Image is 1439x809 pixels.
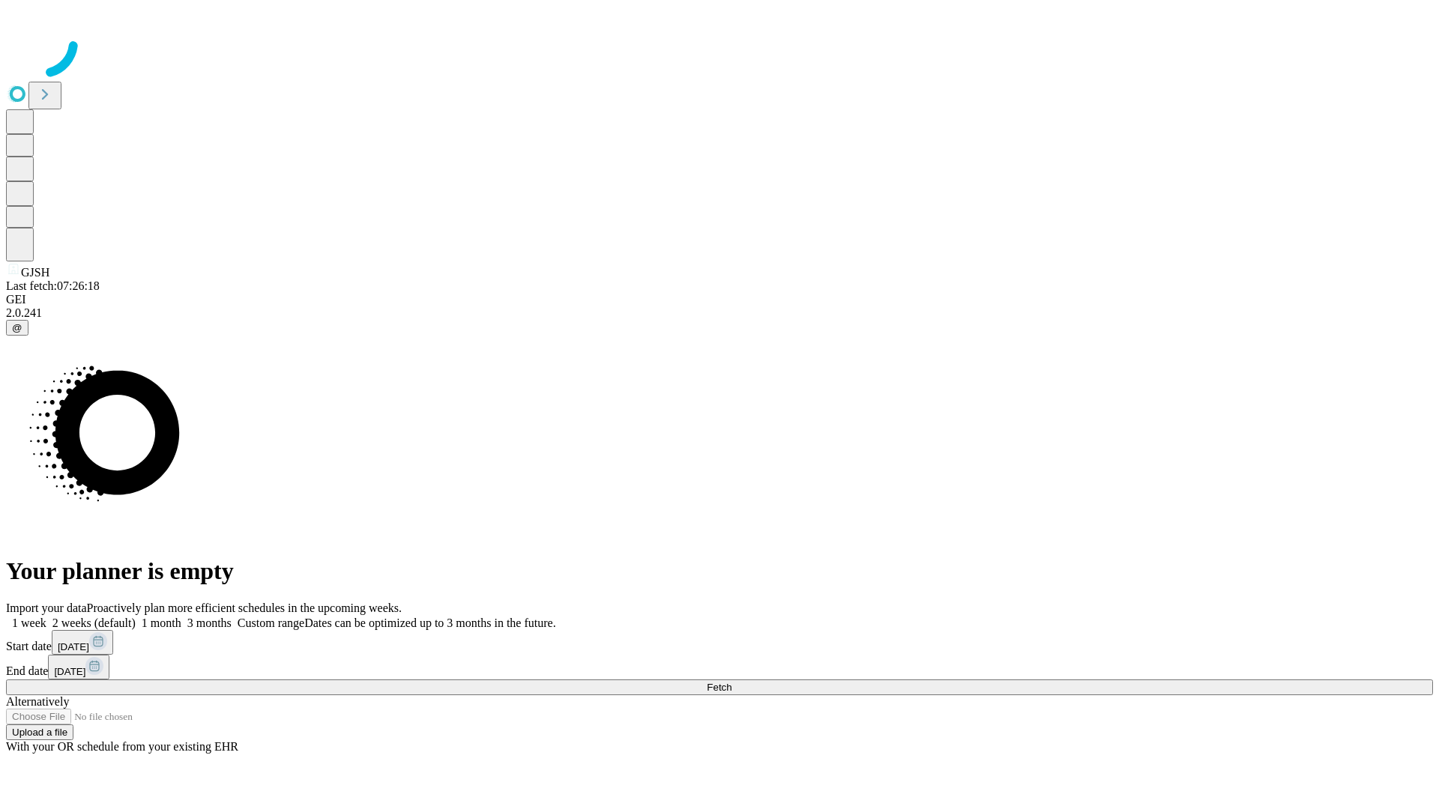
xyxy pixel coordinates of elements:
[6,630,1433,655] div: Start date
[12,616,46,629] span: 1 week
[304,616,555,629] span: Dates can be optimized up to 3 months in the future.
[87,602,402,614] span: Proactively plan more efficient schedules in the upcoming weeks.
[6,306,1433,320] div: 2.0.241
[707,682,731,693] span: Fetch
[238,616,304,629] span: Custom range
[187,616,232,629] span: 3 months
[12,322,22,333] span: @
[48,655,109,679] button: [DATE]
[6,320,28,336] button: @
[6,557,1433,585] h1: Your planner is empty
[6,679,1433,695] button: Fetch
[6,279,100,292] span: Last fetch: 07:26:18
[52,616,136,629] span: 2 weeks (default)
[54,666,85,677] span: [DATE]
[6,695,69,708] span: Alternatively
[52,630,113,655] button: [DATE]
[6,655,1433,679] div: End date
[6,293,1433,306] div: GEI
[142,616,181,629] span: 1 month
[58,641,89,652] span: [DATE]
[6,740,238,753] span: With your OR schedule from your existing EHR
[21,266,49,279] span: GJSH
[6,602,87,614] span: Import your data
[6,724,73,740] button: Upload a file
